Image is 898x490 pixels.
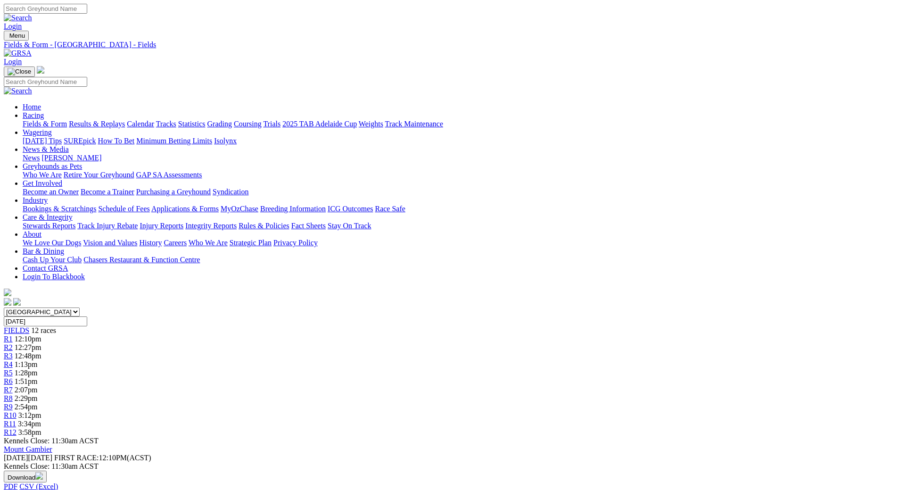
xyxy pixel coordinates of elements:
[213,188,248,196] a: Syndication
[221,205,258,213] a: MyOzChase
[4,454,52,462] span: [DATE]
[15,386,38,394] span: 2:07pm
[23,196,48,204] a: Industry
[189,239,228,247] a: Who We Are
[4,360,13,368] a: R4
[230,239,272,247] a: Strategic Plan
[282,120,357,128] a: 2025 TAB Adelaide Cup
[23,188,79,196] a: Become an Owner
[4,394,13,402] span: R8
[15,343,41,351] span: 12:27pm
[98,205,149,213] a: Schedule of Fees
[23,222,894,230] div: Care & Integrity
[4,352,13,360] a: R3
[239,222,289,230] a: Rules & Policies
[260,205,326,213] a: Breeding Information
[4,289,11,296] img: logo-grsa-white.png
[359,120,383,128] a: Weights
[81,188,134,196] a: Become a Trainer
[23,256,894,264] div: Bar & Dining
[4,22,22,30] a: Login
[291,222,326,230] a: Fact Sheets
[4,326,29,334] a: FIELDS
[4,298,11,306] img: facebook.svg
[4,377,13,385] span: R6
[4,58,22,66] a: Login
[4,343,13,351] a: R2
[185,222,237,230] a: Integrity Reports
[4,386,13,394] a: R7
[23,205,894,213] div: Industry
[23,205,96,213] a: Bookings & Scratchings
[18,428,41,436] span: 3:58pm
[207,120,232,128] a: Grading
[263,120,280,128] a: Trials
[23,103,41,111] a: Home
[23,171,62,179] a: Who We Are
[23,162,82,170] a: Greyhounds as Pets
[4,369,13,377] a: R5
[139,239,162,247] a: History
[385,120,443,128] a: Track Maintenance
[127,120,154,128] a: Calendar
[64,171,134,179] a: Retire Your Greyhound
[4,403,13,411] a: R9
[136,171,202,179] a: GAP SA Assessments
[23,256,82,264] a: Cash Up Your Club
[23,137,894,145] div: Wagering
[23,145,69,153] a: News & Media
[4,335,13,343] a: R1
[178,120,206,128] a: Statistics
[4,411,16,419] span: R10
[54,454,151,462] span: 12:10PM(ACST)
[4,14,32,22] img: Search
[64,137,96,145] a: SUREpick
[23,213,73,221] a: Care & Integrity
[23,179,62,187] a: Get Involved
[69,120,125,128] a: Results & Replays
[23,128,52,136] a: Wagering
[4,66,35,77] button: Toggle navigation
[23,120,894,128] div: Racing
[151,205,219,213] a: Applications & Forms
[375,205,405,213] a: Race Safe
[4,420,16,428] a: R11
[4,87,32,95] img: Search
[4,41,894,49] a: Fields & Form - [GEOGRAPHIC_DATA] - Fields
[23,239,894,247] div: About
[136,137,212,145] a: Minimum Betting Limits
[23,137,62,145] a: [DATE] Tips
[23,111,44,119] a: Racing
[4,454,28,462] span: [DATE]
[136,188,211,196] a: Purchasing a Greyhound
[77,222,138,230] a: Track Injury Rebate
[4,471,47,482] button: Download
[328,222,371,230] a: Stay On Track
[31,326,56,334] span: 12 races
[23,273,85,281] a: Login To Blackbook
[15,352,41,360] span: 12:48pm
[15,335,41,343] span: 12:10pm
[140,222,183,230] a: Injury Reports
[23,120,67,128] a: Fields & Form
[4,462,894,471] div: Kennels Close: 11:30am ACST
[18,420,41,428] span: 3:34pm
[15,369,38,377] span: 1:28pm
[4,437,99,445] span: Kennels Close: 11:30am ACST
[4,77,87,87] input: Search
[83,256,200,264] a: Chasers Restaurant & Function Centre
[4,4,87,14] input: Search
[23,222,75,230] a: Stewards Reports
[4,445,52,453] a: Mount Gambier
[15,394,38,402] span: 2:29pm
[4,428,16,436] a: R12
